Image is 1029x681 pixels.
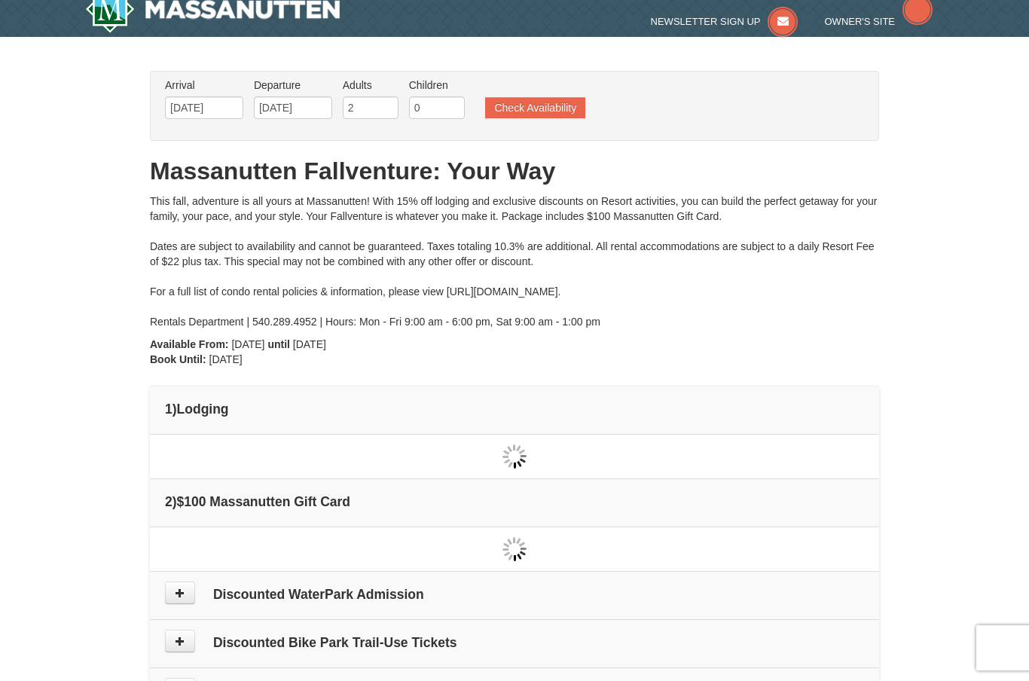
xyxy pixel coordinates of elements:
button: Check Availability [485,97,585,118]
label: Departure [254,78,332,93]
img: wait gif [502,444,527,469]
img: wait gif [502,537,527,561]
h4: Discounted Bike Park Trail-Use Tickets [165,635,864,650]
span: ) [173,402,177,417]
span: Newsletter Sign Up [651,16,761,27]
h1: Massanutten Fallventure: Your Way [150,156,879,186]
h4: Discounted WaterPark Admission [165,587,864,602]
span: [DATE] [231,338,264,350]
a: Newsletter Sign Up [651,16,798,27]
span: ) [173,494,177,509]
span: Owner's Site [825,16,896,27]
label: Children [409,78,465,93]
span: [DATE] [293,338,326,350]
strong: Available From: [150,338,229,350]
h4: 2 $100 Massanutten Gift Card [165,494,864,509]
strong: Book Until: [150,353,206,365]
label: Adults [343,78,398,93]
a: Owner's Site [825,16,933,27]
label: Arrival [165,78,243,93]
span: [DATE] [209,353,243,365]
h4: 1 Lodging [165,402,864,417]
div: This fall, adventure is all yours at Massanutten! With 15% off lodging and exclusive discounts on... [150,194,879,329]
strong: until [267,338,290,350]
